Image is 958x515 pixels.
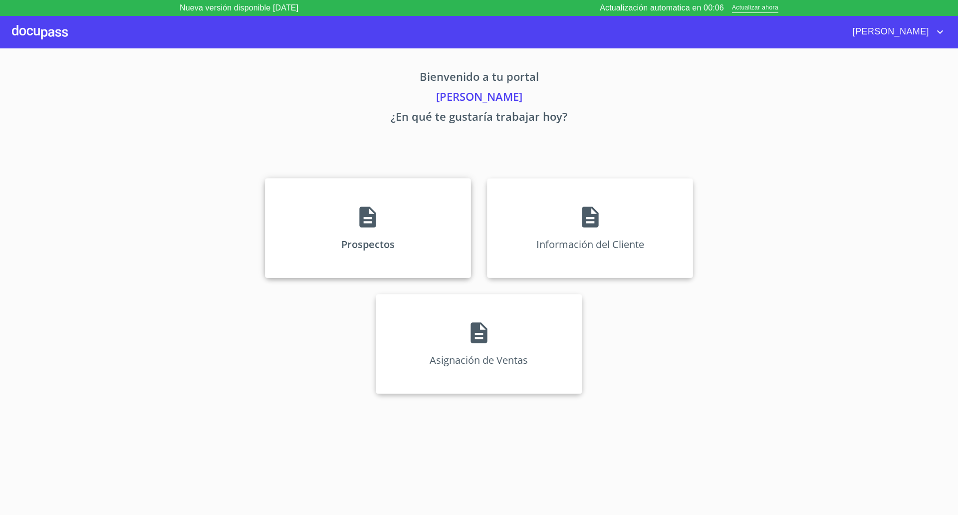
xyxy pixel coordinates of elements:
[172,68,786,88] p: Bienvenido a tu portal
[845,24,946,40] button: account of current user
[180,2,298,14] p: Nueva versión disponible [DATE]
[732,3,778,13] span: Actualizar ahora
[172,88,786,108] p: [PERSON_NAME]
[845,24,934,40] span: [PERSON_NAME]
[430,353,528,367] p: Asignación de Ventas
[341,238,395,251] p: Prospectos
[172,108,786,128] p: ¿En qué te gustaría trabajar hoy?
[600,2,724,14] p: Actualización automatica en 00:06
[536,238,644,251] p: Información del Cliente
